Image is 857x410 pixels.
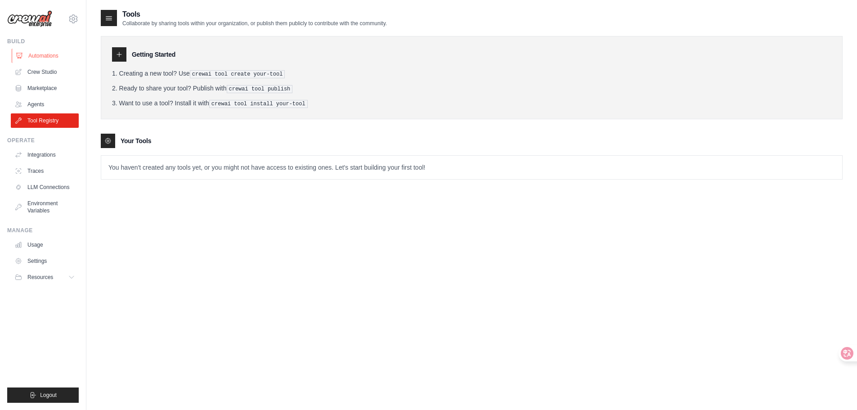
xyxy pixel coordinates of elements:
[11,65,79,79] a: Crew Studio
[121,136,151,145] h3: Your Tools
[112,84,831,93] li: Ready to share your tool? Publish with
[11,164,79,178] a: Traces
[122,20,387,27] p: Collaborate by sharing tools within your organization, or publish them publicly to contribute wit...
[227,85,293,93] pre: crewai tool publish
[11,81,79,95] a: Marketplace
[7,137,79,144] div: Operate
[11,113,79,128] a: Tool Registry
[12,49,80,63] a: Automations
[112,69,831,78] li: Creating a new tool? Use
[7,387,79,403] button: Logout
[40,392,57,399] span: Logout
[7,227,79,234] div: Manage
[11,148,79,162] a: Integrations
[112,99,831,108] li: Want to use a tool? Install it with
[11,97,79,112] a: Agents
[11,238,79,252] a: Usage
[11,196,79,218] a: Environment Variables
[122,9,387,20] h2: Tools
[11,180,79,194] a: LLM Connections
[7,10,52,27] img: Logo
[27,274,53,281] span: Resources
[11,254,79,268] a: Settings
[7,38,79,45] div: Build
[11,270,79,284] button: Resources
[101,156,842,179] p: You haven't created any tools yet, or you might not have access to existing ones. Let's start bui...
[209,100,308,108] pre: crewai tool install your-tool
[190,70,285,78] pre: crewai tool create your-tool
[132,50,175,59] h3: Getting Started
